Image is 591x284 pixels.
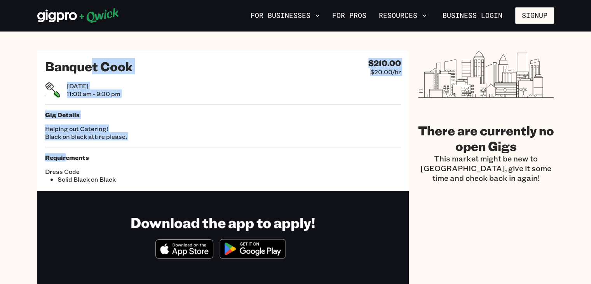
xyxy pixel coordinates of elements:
h2: There are currently no open Gigs [418,123,554,154]
h5: Requirements [45,154,401,161]
button: Signup [515,7,554,24]
span: $20.00/hr [370,68,401,76]
span: [DATE] [67,82,120,90]
h5: Gig Details [45,111,401,119]
h4: $210.00 [368,58,401,68]
h1: Download the app to apply! [131,214,315,231]
p: Helping out Catering! Black on black attire please. [45,125,401,140]
span: 11:00 am - 9:30 pm [67,90,120,98]
a: Business Login [436,7,509,24]
a: For Pros [329,9,370,22]
p: This market might be new to [GEOGRAPHIC_DATA], give it some time and check back in again! [418,154,554,183]
h2: Banquet Cook [45,58,132,74]
li: Solid Black on Black [58,175,223,183]
a: Download on the App Store [155,252,214,260]
span: Dress Code [45,168,223,175]
button: For Businesses [248,9,323,22]
img: Get it on Google Play [215,234,290,263]
button: Resources [376,9,430,22]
